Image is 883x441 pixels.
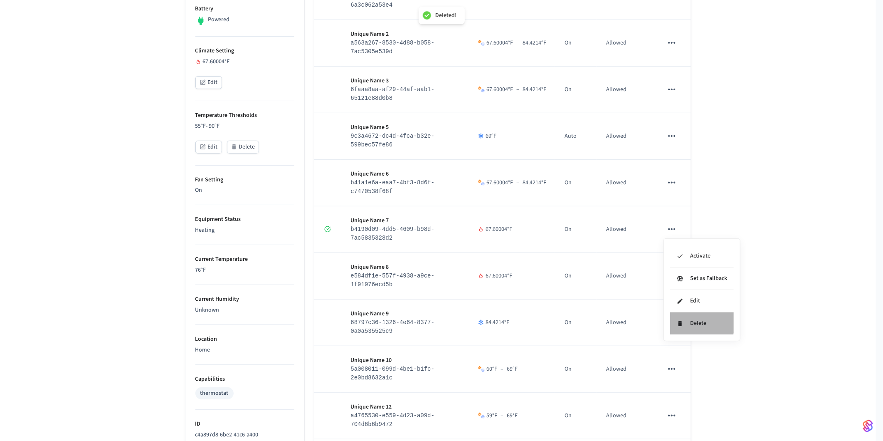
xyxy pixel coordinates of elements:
li: Activate [670,245,734,268]
li: Set as Fallback [670,268,734,290]
img: SeamLogoGradient.69752ec5.svg [863,419,873,433]
li: Edit [670,290,734,312]
li: Delete [670,312,734,334]
div: Deleted! [435,12,456,19]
